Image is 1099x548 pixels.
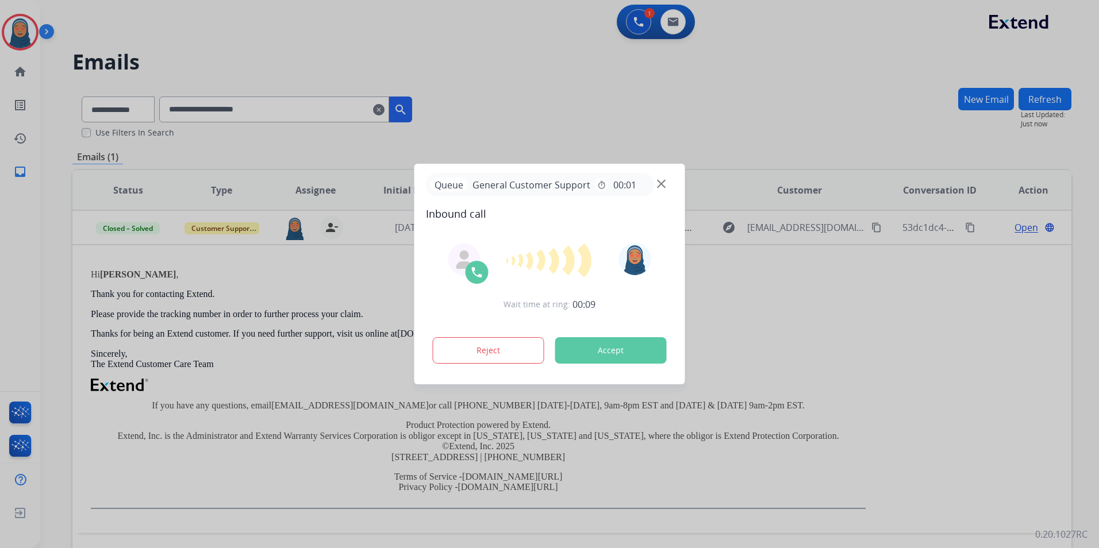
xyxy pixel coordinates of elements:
[468,178,595,192] span: General Customer Support
[657,180,666,188] img: close-button
[433,337,544,364] button: Reject
[1035,527,1088,541] p: 0.20.1027RC
[504,299,570,310] span: Wait time at ring:
[555,337,667,364] button: Accept
[455,250,474,269] img: agent-avatar
[597,180,606,190] mat-icon: timer
[426,206,674,222] span: Inbound call
[618,243,651,275] img: avatar
[613,178,636,192] span: 00:01
[470,265,484,279] img: call-icon
[572,298,595,311] span: 00:09
[431,177,468,192] p: Queue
